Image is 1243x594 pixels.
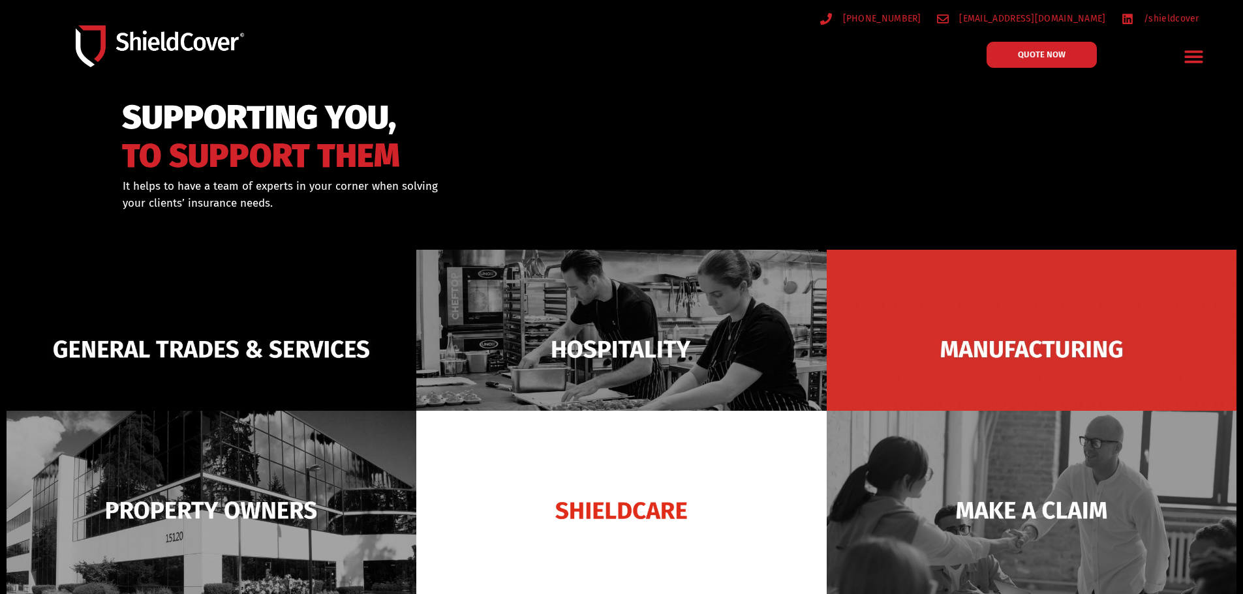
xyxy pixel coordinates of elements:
a: /shieldcover [1122,10,1199,27]
a: [PHONE_NUMBER] [820,10,921,27]
div: Menu Toggle [1179,41,1210,72]
div: It helps to have a team of experts in your corner when solving [123,178,688,211]
p: your clients’ insurance needs. [123,195,688,212]
span: /shieldcover [1141,10,1199,27]
span: SUPPORTING YOU, [122,104,400,131]
a: [EMAIL_ADDRESS][DOMAIN_NAME] [937,10,1106,27]
a: QUOTE NOW [987,42,1097,68]
span: QUOTE NOW [1018,50,1066,59]
span: [PHONE_NUMBER] [840,10,921,27]
span: [EMAIL_ADDRESS][DOMAIN_NAME] [956,10,1105,27]
img: Shield-Cover-Underwriting-Australia-logo-full [76,25,244,67]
